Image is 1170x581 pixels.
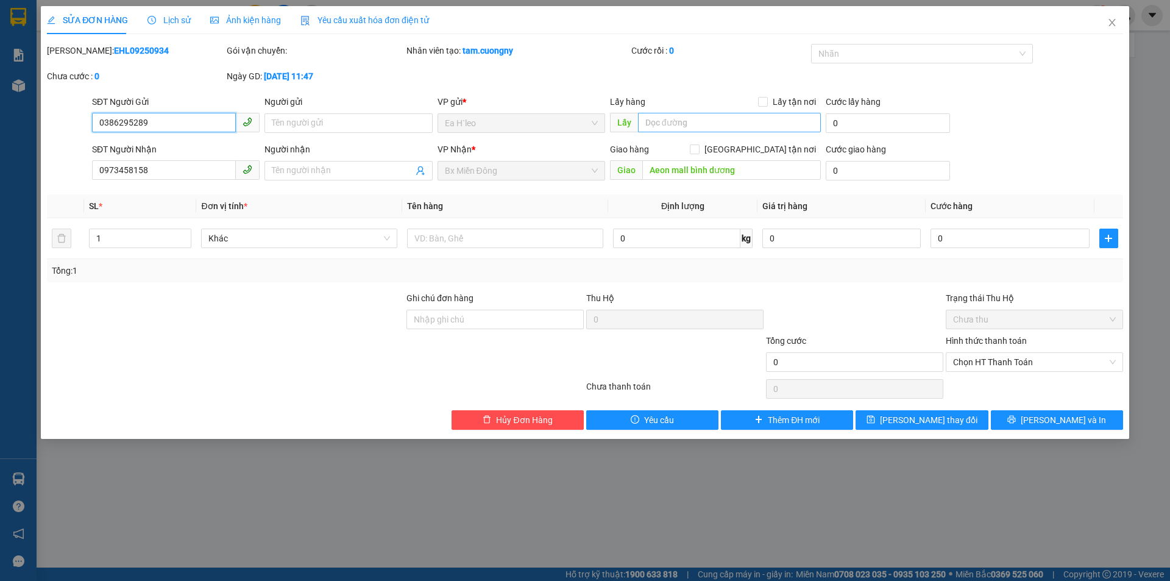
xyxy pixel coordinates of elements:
[867,415,875,425] span: save
[669,46,674,55] b: 0
[826,97,881,107] label: Cước lấy hàng
[463,46,513,55] b: tam.cuongny
[946,336,1027,346] label: Hình thức thanh toán
[227,44,404,57] div: Gói vận chuyển:
[754,415,763,425] span: plus
[721,410,853,430] button: plusThêm ĐH mới
[1107,18,1117,27] span: close
[114,46,169,55] b: EHL09250934
[585,380,765,401] div: Chưa thanh toán
[264,95,432,109] div: Người gửi
[264,71,313,81] b: [DATE] 11:47
[300,16,310,26] img: icon
[416,166,425,176] span: user-add
[210,16,219,24] span: picture
[47,15,128,25] span: SỬA ĐƠN HÀNG
[406,44,629,57] div: Nhân viên tạo:
[438,144,472,154] span: VP Nhận
[264,143,432,156] div: Người nhận
[638,113,821,132] input: Dọc đường
[300,15,429,25] span: Yêu cầu xuất hóa đơn điện tử
[210,15,281,25] span: Ảnh kiện hàng
[1007,415,1016,425] span: printer
[89,201,99,211] span: SL
[768,95,821,109] span: Lấy tận nơi
[406,310,584,329] input: Ghi chú đơn hàng
[1095,6,1129,40] button: Close
[438,95,605,109] div: VP gửi
[631,44,809,57] div: Cước rồi :
[766,336,806,346] span: Tổng cước
[610,97,645,107] span: Lấy hàng
[740,229,753,248] span: kg
[201,201,247,211] span: Đơn vị tính
[243,165,252,174] span: phone
[147,16,156,24] span: clock-circle
[243,117,252,127] span: phone
[953,353,1116,371] span: Chọn HT Thanh Toán
[610,113,638,132] span: Lấy
[826,161,950,180] input: Cước giao hàng
[644,413,674,427] span: Yêu cầu
[856,410,988,430] button: save[PERSON_NAME] thay đổi
[407,229,603,248] input: VD: Bàn, Ghế
[610,144,649,154] span: Giao hàng
[452,410,584,430] button: deleteHủy Đơn Hàng
[700,143,821,156] span: [GEOGRAPHIC_DATA] tận nơi
[227,70,404,83] div: Ngày GD:
[880,413,977,427] span: [PERSON_NAME] thay đổi
[92,95,260,109] div: SĐT Người Gửi
[586,293,614,303] span: Thu Hộ
[762,201,807,211] span: Giá trị hàng
[610,160,642,180] span: Giao
[642,160,821,180] input: Dọc đường
[586,410,718,430] button: exclamation-circleYêu cầu
[946,291,1123,305] div: Trạng thái Thu Hộ
[953,310,1116,329] span: Chưa thu
[407,201,443,211] span: Tên hàng
[483,415,491,425] span: delete
[826,144,886,154] label: Cước giao hàng
[991,410,1123,430] button: printer[PERSON_NAME] và In
[445,162,598,180] span: Bx Miền Đông
[52,264,452,277] div: Tổng: 1
[931,201,973,211] span: Cước hàng
[47,16,55,24] span: edit
[496,413,552,427] span: Hủy Đơn Hàng
[208,229,390,248] span: Khác
[445,114,598,132] span: Ea H`leo
[92,143,260,156] div: SĐT Người Nhận
[1100,233,1118,243] span: plus
[1021,413,1106,427] span: [PERSON_NAME] và In
[661,201,704,211] span: Định lượng
[94,71,99,81] b: 0
[147,15,191,25] span: Lịch sử
[52,229,71,248] button: delete
[47,70,224,83] div: Chưa cước :
[826,113,950,133] input: Cước lấy hàng
[406,293,473,303] label: Ghi chú đơn hàng
[768,413,820,427] span: Thêm ĐH mới
[631,415,639,425] span: exclamation-circle
[1099,229,1118,248] button: plus
[47,44,224,57] div: [PERSON_NAME]:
